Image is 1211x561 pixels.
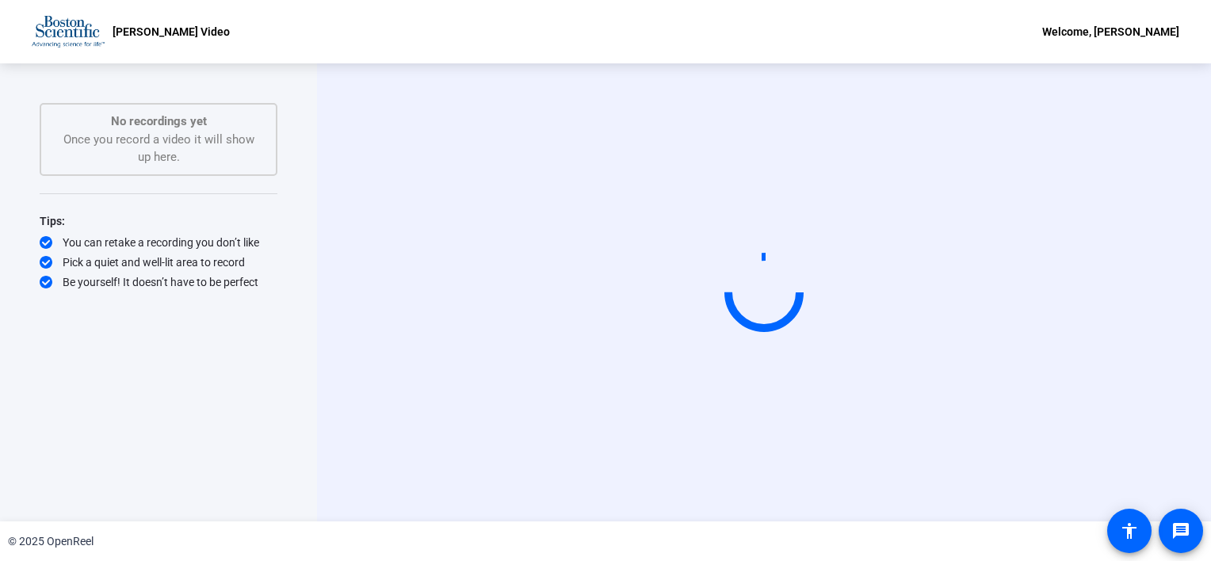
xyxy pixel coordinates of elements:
[8,533,94,550] div: © 2025 OpenReel
[40,235,277,250] div: You can retake a recording you don’t like
[113,22,230,41] p: [PERSON_NAME] Video
[40,212,277,231] div: Tips:
[1042,22,1179,41] div: Welcome, [PERSON_NAME]
[40,274,277,290] div: Be yourself! It doesn’t have to be perfect
[40,254,277,270] div: Pick a quiet and well-lit area to record
[57,113,260,166] div: Once you record a video it will show up here.
[1171,521,1190,540] mat-icon: message
[1120,521,1139,540] mat-icon: accessibility
[32,16,105,48] img: OpenReel logo
[57,113,260,131] p: No recordings yet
